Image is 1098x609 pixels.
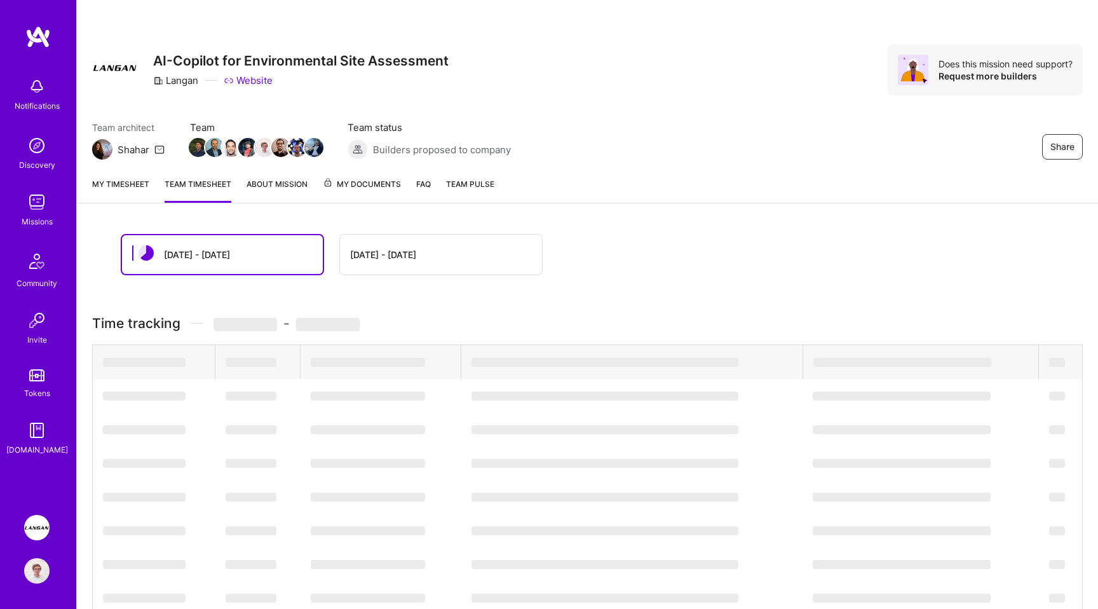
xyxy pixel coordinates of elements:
i: icon Mail [154,144,165,154]
span: ‌ [1049,560,1065,569]
span: ‌ [311,493,425,502]
a: Team Member Avatar [256,137,273,158]
img: Team Member Avatar [288,138,307,157]
span: ‌ [1049,392,1065,400]
div: Community [17,277,57,290]
img: Team Member Avatar [238,138,257,157]
div: Missions [22,215,53,228]
span: ‌ [226,425,276,434]
img: Avatar [898,55,928,85]
span: ‌ [103,560,186,569]
span: ‌ [1049,493,1065,502]
span: ‌ [471,594,738,603]
img: status icon [139,245,154,261]
div: [DOMAIN_NAME] [6,443,68,456]
span: ‌ [1049,425,1065,434]
span: ‌ [311,526,425,535]
a: Team Member Avatar [223,137,240,158]
img: logo [25,25,51,48]
span: ‌ [1049,358,1065,367]
img: Team Member Avatar [304,138,323,157]
div: Invite [27,333,47,346]
span: My Documents [323,177,401,191]
h3: Time tracking [92,315,1083,331]
span: ‌ [1049,526,1065,535]
i: icon CompanyGray [153,76,163,86]
span: ‌ [311,560,425,569]
img: Team Member Avatar [271,138,290,157]
a: FAQ [416,177,431,203]
h3: AI-Copilot for Environmental Site Assessment [153,53,449,69]
span: ‌ [813,392,991,400]
a: User Avatar [21,558,53,584]
img: Community [22,246,52,277]
span: ‌ [813,425,991,434]
span: Team status [348,121,511,134]
img: Team Architect [92,139,112,160]
span: ‌ [226,594,276,603]
span: ‌ [1049,459,1065,468]
div: Notifications [15,99,60,113]
span: ‌ [226,493,276,502]
div: Request more builders [939,70,1073,82]
div: Discovery [19,158,55,172]
span: ‌ [296,318,360,331]
span: ‌ [813,526,991,535]
span: ‌ [471,358,738,367]
a: Team Member Avatar [289,137,306,158]
img: Team Member Avatar [255,138,274,157]
span: ‌ [471,493,738,502]
span: ‌ [311,358,425,367]
a: Team Member Avatar [306,137,322,158]
img: User Avatar [24,558,50,584]
div: Langan [153,74,198,87]
span: ‌ [226,392,276,400]
span: ‌ [471,425,738,434]
span: ‌ [226,560,276,569]
span: - [213,315,360,331]
a: Website [224,74,273,87]
div: [DATE] - [DATE] [350,248,416,261]
span: ‌ [103,594,186,603]
a: My Documents [323,177,401,203]
span: ‌ [813,358,991,367]
span: ‌ [226,526,276,535]
span: ‌ [103,392,186,400]
span: ‌ [311,392,425,400]
span: Team [190,121,322,134]
span: ‌ [1049,594,1065,603]
a: Team Member Avatar [240,137,256,158]
a: Team Pulse [446,177,494,203]
button: Share [1042,134,1083,160]
img: bell [24,74,50,99]
img: teamwork [24,189,50,215]
span: ‌ [103,459,186,468]
span: ‌ [471,560,738,569]
a: Team Member Avatar [273,137,289,158]
span: Team architect [92,121,165,134]
a: Team Member Avatar [207,137,223,158]
span: Team Pulse [446,179,494,189]
span: Share [1050,140,1074,153]
span: ‌ [103,526,186,535]
span: ‌ [226,358,276,367]
span: ‌ [213,318,277,331]
span: ‌ [103,493,186,502]
a: Team Member Avatar [190,137,207,158]
div: Does this mission need support? [939,58,1073,70]
span: ‌ [471,526,738,535]
span: Builders proposed to company [373,143,511,156]
a: About Mission [247,177,308,203]
img: Company Logo [92,44,138,90]
img: tokens [29,369,44,381]
span: ‌ [813,594,991,603]
a: Team timesheet [165,177,231,203]
span: ‌ [471,392,738,400]
span: ‌ [813,560,991,569]
span: ‌ [103,425,186,434]
img: Team Member Avatar [205,138,224,157]
div: [DATE] - [DATE] [164,248,230,261]
img: Team Member Avatar [189,138,208,157]
span: ‌ [813,459,991,468]
span: ‌ [226,459,276,468]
